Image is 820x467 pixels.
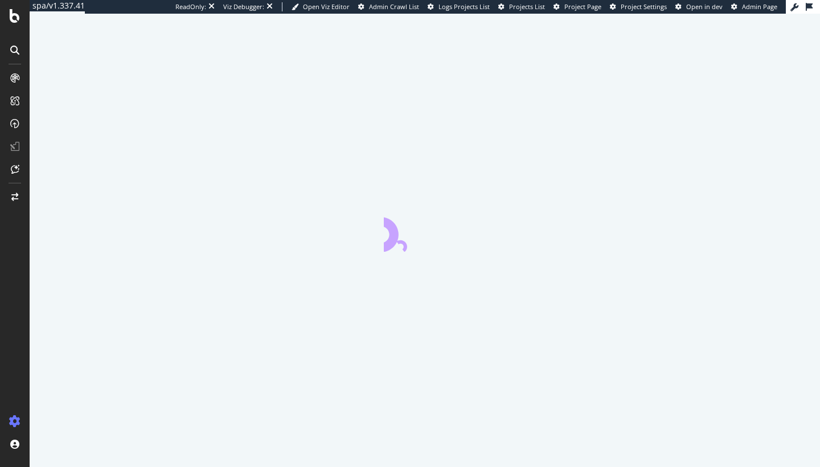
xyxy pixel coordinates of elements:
[303,2,350,11] span: Open Viz Editor
[564,2,601,11] span: Project Page
[498,2,545,11] a: Projects List
[175,2,206,11] div: ReadOnly:
[509,2,545,11] span: Projects List
[675,2,723,11] a: Open in dev
[428,2,490,11] a: Logs Projects List
[384,211,466,252] div: animation
[621,2,667,11] span: Project Settings
[292,2,350,11] a: Open Viz Editor
[742,2,777,11] span: Admin Page
[438,2,490,11] span: Logs Projects List
[369,2,419,11] span: Admin Crawl List
[358,2,419,11] a: Admin Crawl List
[553,2,601,11] a: Project Page
[610,2,667,11] a: Project Settings
[223,2,264,11] div: Viz Debugger:
[731,2,777,11] a: Admin Page
[686,2,723,11] span: Open in dev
